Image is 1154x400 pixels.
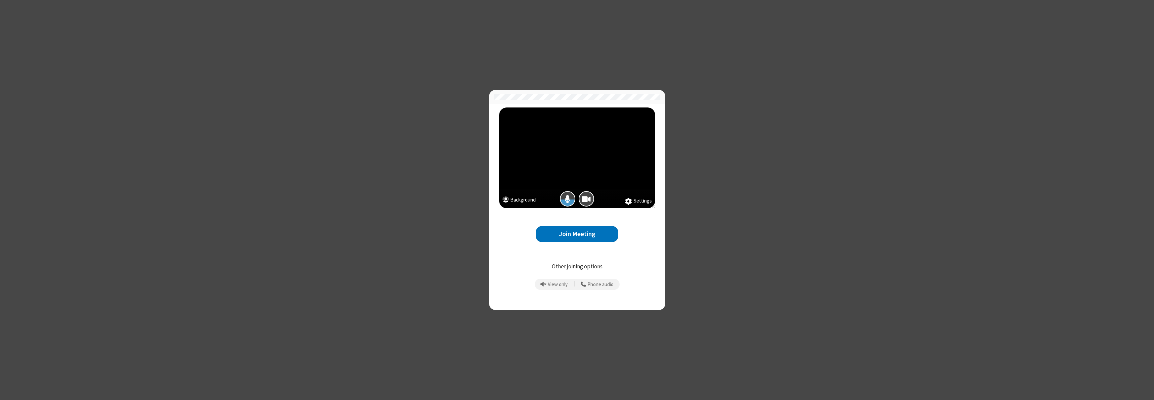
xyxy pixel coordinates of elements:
span: Phone audio [587,282,614,287]
button: Mic is on [560,191,575,207]
span: | [574,280,575,289]
button: Camera is on [579,191,594,207]
button: Prevent echo when there is already an active mic and speaker in the room. [538,279,570,290]
button: Join Meeting [536,226,618,242]
span: View only [548,282,568,287]
button: Background [503,196,536,205]
button: Settings [625,197,652,205]
p: Other joining options [499,262,655,271]
button: Use your phone for mic and speaker while you view the meeting on this device. [578,279,616,290]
